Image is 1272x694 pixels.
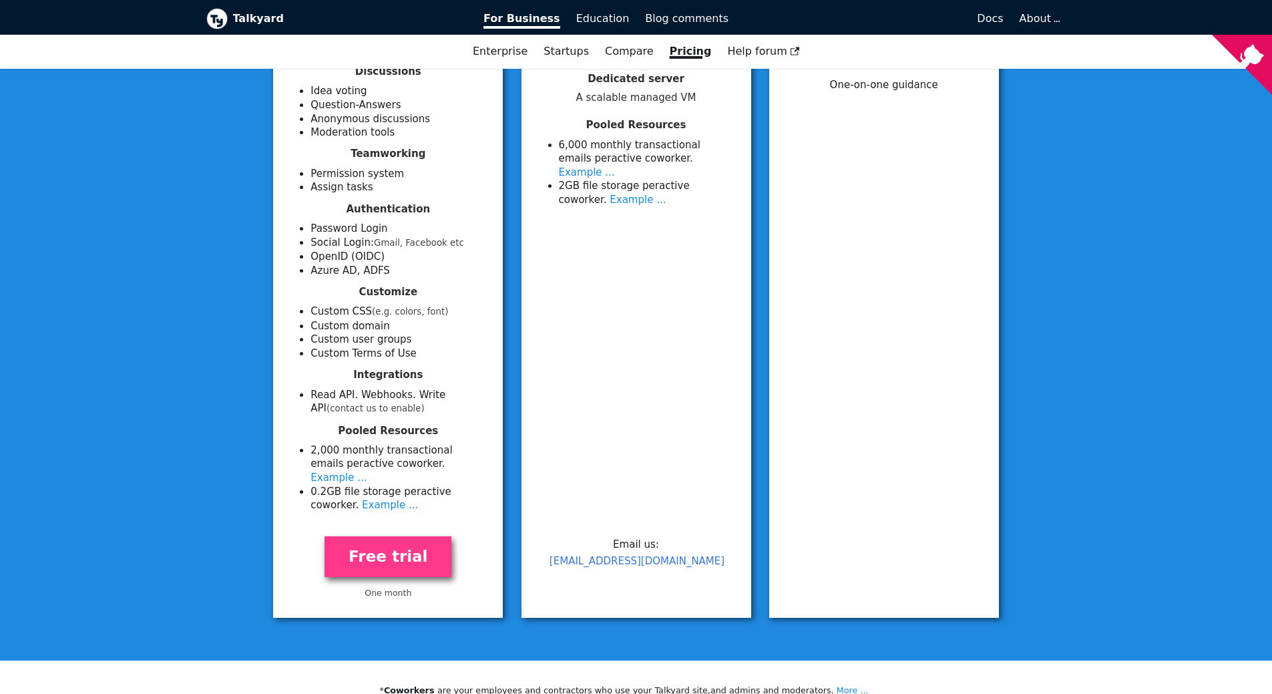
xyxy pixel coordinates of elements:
[327,403,425,413] small: (contact us to enable)
[645,12,728,25] span: Blog comments
[365,588,411,598] small: One month
[475,7,568,30] a: For Business
[289,148,487,160] h4: Teamworking
[559,179,735,206] li: 2 GB file storage per active coworker .
[576,12,630,25] span: Education
[536,40,597,63] a: Startups
[1020,12,1058,25] a: About
[289,203,487,216] h4: Authentication
[206,8,228,29] img: Talkyard logo
[233,10,465,27] b: Talkyard
[637,7,736,30] a: Blog comments
[374,238,464,248] small: Gmail, Facebook etc
[310,222,487,236] li: Password Login
[310,388,487,416] li: Read API. Webhooks. Write API
[588,73,684,85] span: Dedicated server
[372,307,448,317] small: (e.g. colors, font)
[465,40,536,63] a: Enterprise
[310,485,487,512] li: 0.2 GB file storage per active coworker .
[568,7,638,30] a: Education
[289,286,487,299] h4: Customize
[785,78,983,92] li: One-on-one guidance
[310,319,487,333] li: Custom domain
[289,369,487,381] h4: Integrations
[310,347,487,361] li: Custom Terms of Use
[483,12,560,29] span: For Business
[310,305,487,319] li: Custom CSS
[310,333,487,347] li: Custom user groups
[362,499,418,511] a: Example ...
[310,126,487,140] li: Moderation tools
[310,98,487,112] li: Question-Answers
[310,472,367,484] a: Example ...
[550,555,724,567] a: [EMAIL_ADDRESS][DOMAIN_NAME]
[610,194,666,206] a: Example ...
[719,40,807,63] a: Help forum
[289,65,487,78] h4: Discussions
[736,7,1012,30] a: Docs
[310,84,487,98] li: Idea voting
[559,166,615,178] a: Example ...
[538,92,735,104] span: A scalable managed VM
[289,425,487,438] h4: Pooled Resources
[310,250,487,264] li: OpenID (OIDC)
[310,167,487,181] li: Permission system
[977,12,1003,25] span: Docs
[310,180,487,194] li: Assign tasks
[310,112,487,126] li: Anonymous discussions
[727,45,799,57] span: Help forum
[662,40,720,63] a: Pricing
[310,264,487,278] li: Azure AD, ADFS
[310,236,487,250] li: Social Login:
[325,536,451,577] a: Free trial
[538,119,735,132] h4: Pooled Resources
[310,444,487,485] li: 2 ,000 monthly transactional emails per active coworker .
[605,45,654,57] a: Compare
[559,138,735,180] li: 6 ,000 monthly transactional emails per active coworker .
[206,8,465,29] a: Talkyard logoTalkyard
[538,536,735,570] p: Email us:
